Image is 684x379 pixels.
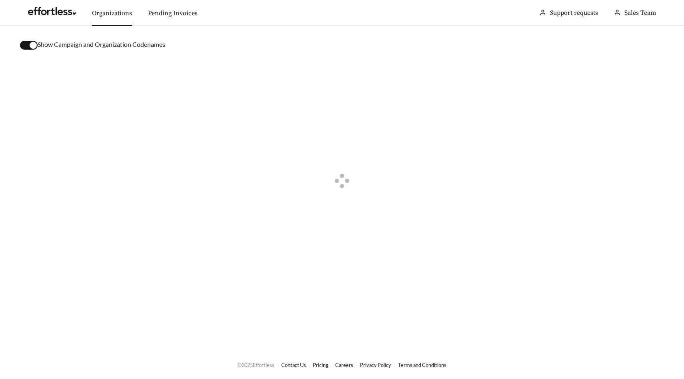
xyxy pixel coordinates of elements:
[238,362,274,368] span: © 2025 Effortless
[624,9,656,17] span: Sales Team
[335,362,353,368] a: Careers
[92,9,132,17] a: Organizations
[281,362,306,368] a: Contact Us
[398,362,446,368] a: Terms and Conditions
[313,362,328,368] a: Pricing
[20,40,664,50] div: Show Campaign and Organization Codenames
[550,9,598,17] a: Support requests
[360,362,391,368] a: Privacy Policy
[148,9,198,17] a: Pending Invoices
